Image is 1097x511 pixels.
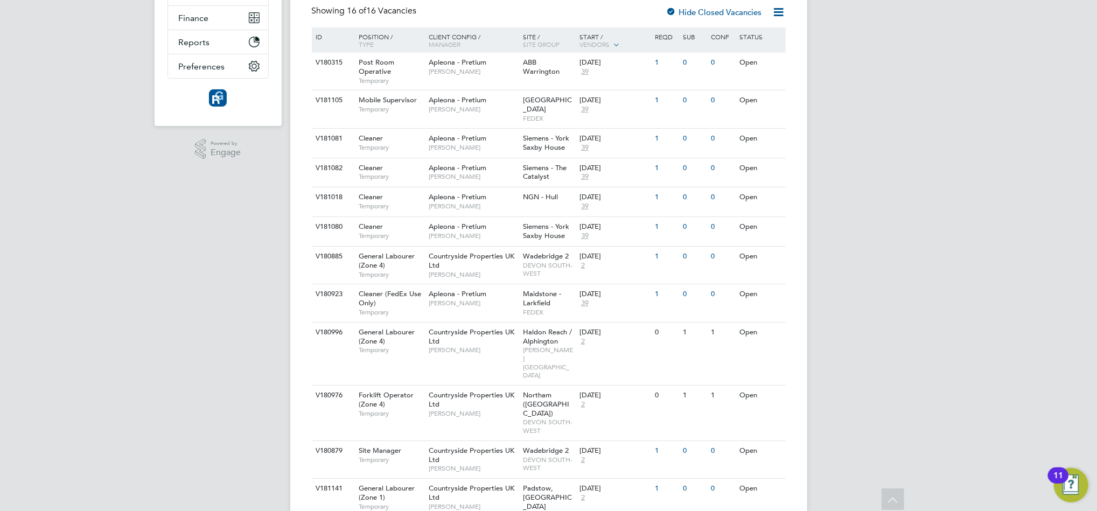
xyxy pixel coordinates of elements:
span: [PERSON_NAME] [429,232,518,240]
div: Conf [709,27,737,46]
span: NGN - Hull [523,192,558,201]
div: 0 [680,441,708,461]
div: V180923 [313,284,351,304]
div: 0 [680,90,708,110]
span: Countryside Properties UK Ltd [429,327,514,346]
div: 0 [709,441,737,461]
div: 0 [680,284,708,304]
div: 0 [680,129,708,149]
span: Haldon Reach / Alphington [523,327,572,346]
span: FEDEX [523,308,574,317]
div: 1 [709,323,737,342]
div: Open [737,90,784,110]
span: Cleaner [359,222,383,231]
div: 0 [709,479,737,499]
div: Open [737,247,784,267]
span: 39 [579,105,590,114]
div: 1 [680,323,708,342]
a: Powered byEngage [195,139,241,159]
span: Vendors [579,40,610,48]
span: Engage [211,148,241,157]
div: Reqd [652,27,680,46]
label: Hide Closed Vacancies [666,7,762,17]
span: [PERSON_NAME][GEOGRAPHIC_DATA] [523,346,574,379]
span: 39 [579,143,590,152]
div: Open [737,53,784,73]
div: [DATE] [579,164,649,173]
div: 0 [680,187,708,207]
div: [DATE] [579,193,649,202]
span: [PERSON_NAME] [429,409,518,418]
div: Open [737,158,784,178]
span: 16 Vacancies [347,5,417,16]
button: Reports [168,30,268,54]
span: Temporary [359,105,423,114]
span: Apleona - Pretium [429,163,486,172]
span: 2 [579,337,586,346]
span: Temporary [359,409,423,418]
div: V181082 [313,158,351,178]
div: Client Config / [426,27,520,53]
span: Temporary [359,270,423,279]
span: [PERSON_NAME] [429,67,518,76]
div: 0 [680,217,708,237]
div: 0 [680,53,708,73]
span: Site Group [523,40,560,48]
span: Countryside Properties UK Ltd [429,390,514,409]
span: Cleaner [359,134,383,143]
span: Forklift Operator (Zone 4) [359,390,414,409]
span: Type [359,40,374,48]
span: 2 [579,493,586,502]
span: [PERSON_NAME] [429,502,518,511]
div: 1 [652,129,680,149]
div: ID [313,27,351,46]
span: Post Room Operative [359,58,394,76]
span: Cleaner [359,192,383,201]
span: Preferences [179,61,225,72]
div: 0 [709,247,737,267]
div: 0 [709,187,737,207]
span: Temporary [359,76,423,85]
div: 0 [709,90,737,110]
span: Apleona - Pretium [429,95,486,104]
div: Position / [351,27,426,53]
div: Sub [680,27,708,46]
div: [DATE] [579,446,649,456]
span: Maidstone - Larkfield [523,289,561,307]
div: Open [737,217,784,237]
span: General Labourer (Zone 4) [359,327,415,346]
div: V180315 [313,53,351,73]
button: Finance [168,6,268,30]
span: Cleaner [359,163,383,172]
div: Open [737,187,784,207]
div: 0 [652,323,680,342]
div: 1 [680,386,708,405]
span: 39 [579,202,590,211]
span: [PERSON_NAME] [429,346,518,354]
div: V180976 [313,386,351,405]
span: ABB Warrington [523,58,560,76]
span: 2 [579,456,586,465]
div: 0 [680,247,708,267]
div: 1 [709,386,737,405]
span: Apleona - Pretium [429,134,486,143]
span: 39 [579,67,590,76]
span: 39 [579,232,590,241]
span: 2 [579,400,586,409]
div: V181018 [313,187,351,207]
span: [PERSON_NAME] [429,202,518,211]
div: [DATE] [579,58,649,67]
div: Status [737,27,784,46]
span: Apleona - Pretium [429,192,486,201]
div: Open [737,441,784,461]
div: 1 [652,53,680,73]
div: 1 [652,479,680,499]
span: Apleona - Pretium [429,58,486,67]
span: 2 [579,261,586,270]
span: Powered by [211,139,241,148]
div: Site / [520,27,577,53]
div: [DATE] [579,134,649,143]
span: Countryside Properties UK Ltd [429,446,514,464]
div: V180885 [313,247,351,267]
a: Go to home page [167,89,269,107]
